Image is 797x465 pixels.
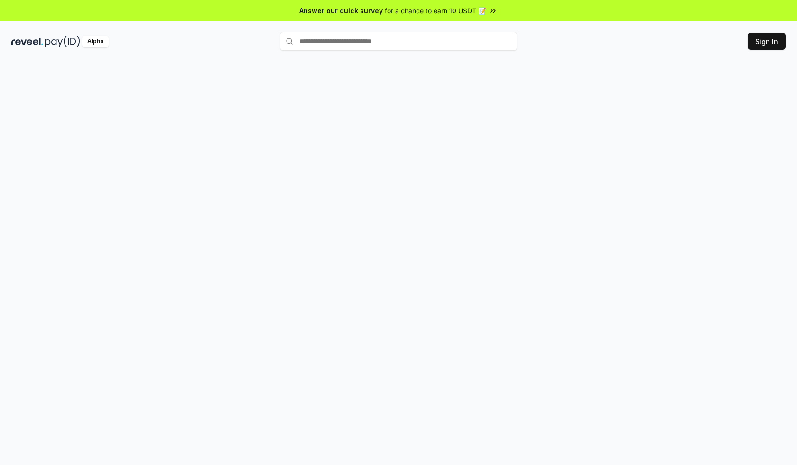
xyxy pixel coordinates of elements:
[299,6,383,16] span: Answer our quick survey
[45,36,80,47] img: pay_id
[11,36,43,47] img: reveel_dark
[748,33,786,50] button: Sign In
[82,36,109,47] div: Alpha
[385,6,486,16] span: for a chance to earn 10 USDT 📝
